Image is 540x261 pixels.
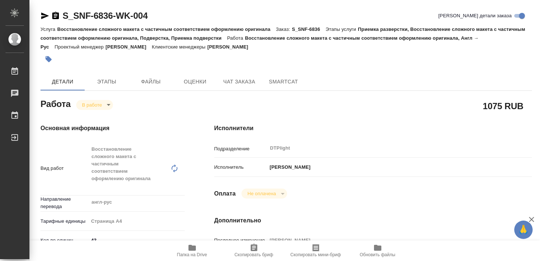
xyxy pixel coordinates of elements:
[177,77,213,86] span: Оценки
[40,11,49,20] button: Скопировать ссылку для ЯМессенджера
[214,189,236,198] h4: Оплата
[285,240,347,261] button: Скопировать мини-бриф
[40,218,89,225] p: Тарифные единицы
[152,44,208,50] p: Клиентские менеджеры
[40,124,185,133] h4: Основная информация
[241,189,287,199] div: В работе
[89,77,124,86] span: Этапы
[177,252,207,257] span: Папка на Drive
[483,100,523,112] h2: 1075 RUB
[214,216,532,225] h4: Дополнительно
[207,44,254,50] p: [PERSON_NAME]
[326,26,358,32] p: Этапы услуги
[223,240,285,261] button: Скопировать бриф
[214,164,267,171] p: Исполнитель
[106,44,152,50] p: [PERSON_NAME]
[514,221,533,239] button: 🙏
[40,165,89,172] p: Вид работ
[214,145,267,153] p: Подразделение
[267,164,311,171] p: [PERSON_NAME]
[214,124,532,133] h4: Исполнители
[40,26,57,32] p: Услуга
[40,196,89,210] p: Направление перевода
[245,190,278,197] button: Не оплачена
[40,97,71,110] h2: Работа
[227,35,245,41] p: Работа
[267,235,505,246] input: Пустое поле
[438,12,512,19] span: [PERSON_NAME] детали заказа
[40,51,57,67] button: Добавить тэг
[517,222,530,237] span: 🙏
[57,26,276,32] p: Восстановление сложного макета с частичным соответствием оформлению оригинала
[276,26,292,32] p: Заказ:
[40,35,479,50] p: Восстановление сложного макета с частичным соответствием оформлению оригинала, Англ → Рус
[266,77,301,86] span: SmartCat
[89,235,185,246] input: ✎ Введи что-нибудь
[234,252,273,257] span: Скопировать бриф
[290,252,341,257] span: Скопировать мини-бриф
[80,102,104,108] button: В работе
[360,252,395,257] span: Обновить файлы
[51,11,60,20] button: Скопировать ссылку
[347,240,409,261] button: Обновить файлы
[133,77,169,86] span: Файлы
[161,240,223,261] button: Папка на Drive
[76,100,113,110] div: В работе
[214,237,267,244] p: Последнее изменение
[222,77,257,86] span: Чат заказа
[89,215,185,228] div: Страница А4
[45,77,80,86] span: Детали
[54,44,105,50] p: Проектный менеджер
[292,26,326,32] p: S_SNF-6836
[63,11,148,21] a: S_SNF-6836-WK-004
[40,237,89,244] p: Кол-во единиц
